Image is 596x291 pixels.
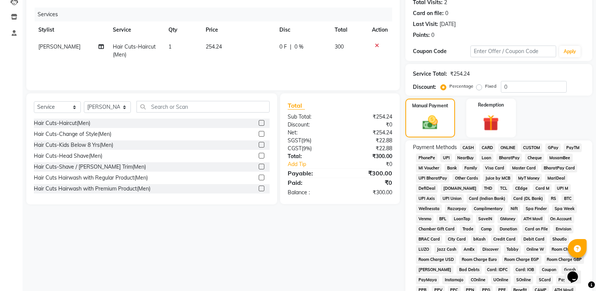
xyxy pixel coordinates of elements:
div: Hair Cuts Hairwash with Regular Product(Men) [34,174,148,182]
th: Disc [275,21,331,38]
th: Qty [164,21,201,38]
span: Hair Cuts-Haircut(Men) [113,43,156,58]
div: 0 [431,31,434,39]
button: Apply [559,46,581,57]
span: Payment Methods [413,143,457,151]
span: bKash [471,235,488,244]
span: UPI Union [440,194,464,203]
span: Room Charge [549,245,580,254]
span: Comp [479,225,494,233]
img: _gift.svg [478,113,504,133]
span: Master Card [510,164,538,172]
span: Discover [480,245,501,254]
label: Redemption [478,102,504,108]
div: Discount: [282,121,340,129]
span: 1 [168,43,171,50]
span: [DOMAIN_NAME] [441,184,479,193]
div: Hair Cuts-Change of Style(Men) [34,130,111,138]
span: ATH Movil [521,215,545,223]
div: Points: [413,31,430,39]
div: Hair Cuts-Head Shave(Men) [34,152,102,160]
span: CASH [460,143,476,152]
span: Coupon [539,265,558,274]
span: Total [288,102,305,110]
span: Trade [460,225,476,233]
div: Balance : [282,189,340,197]
div: ( ) [282,145,340,152]
span: Card: IOB [513,265,537,274]
span: Debit Card [521,235,547,244]
span: LoanTap [452,215,473,223]
span: 0 F [279,43,287,51]
span: 300 [335,43,344,50]
span: Card (DL Bank) [511,194,546,203]
div: Sub Total: [282,113,340,121]
span: UOnline [491,276,511,284]
input: Search or Scan [136,101,270,113]
th: Action [367,21,392,38]
div: ₹300.00 [340,152,398,160]
div: ₹254.24 [340,129,398,137]
span: GMoney [497,215,518,223]
div: Discount: [413,83,436,91]
th: Price [201,21,275,38]
span: | [290,43,291,51]
div: Card on file: [413,9,444,17]
span: Card: IDFC [485,265,510,274]
span: UPI M [555,184,571,193]
span: Cheque [525,154,544,162]
div: ₹22.88 [340,137,398,145]
th: Stylist [34,21,108,38]
span: Credit Card [491,235,518,244]
span: Room Charge USD [416,255,456,264]
div: [DATE] [440,20,456,28]
span: Venmo [416,215,434,223]
span: Spa Week [552,204,577,213]
span: Donation [497,225,520,233]
span: UPI Axis [416,194,437,203]
span: Instamojo [442,276,466,284]
div: Service Total: [413,70,447,78]
span: COnline [469,276,488,284]
span: BharatPay Card [541,164,577,172]
span: BRAC Card [416,235,442,244]
span: GPay [545,143,561,152]
span: 9% [303,145,310,151]
span: Envision [553,225,573,233]
span: Nift [508,204,520,213]
div: Payable: [282,169,340,178]
span: BharatPay [496,154,522,162]
span: CARD [479,143,495,152]
span: On Account [548,215,574,223]
span: Shoutlo [550,235,569,244]
span: Complimentary [472,204,505,213]
span: PhonePe [416,154,437,162]
span: CUSTOM [521,143,543,152]
span: Wellnessta [416,204,442,213]
div: ₹300.00 [340,169,398,178]
div: Hair Cuts-Shave / [PERSON_NAME] Trim(Men) [34,163,146,171]
span: [PERSON_NAME] [416,265,453,274]
span: CGST [288,145,302,152]
th: Total [330,21,367,38]
span: MI Voucher [416,164,441,172]
span: Card M [533,184,552,193]
label: Manual Payment [412,102,448,109]
span: Other Cards [452,174,480,183]
span: SGST [288,137,301,144]
span: Room Charge EGP [502,255,541,264]
span: TCL [498,184,510,193]
img: _cash.svg [418,114,443,131]
span: NearBuy [455,154,476,162]
div: Hair Cuts-Kids Below 8 Yrs(Men) [34,141,113,149]
span: [PERSON_NAME] [38,43,80,50]
div: ₹254.24 [340,113,398,121]
div: ( ) [282,137,340,145]
span: Bad Debts [456,265,482,274]
div: ₹254.24 [450,70,470,78]
span: SOnline [514,276,533,284]
div: 0 [445,9,448,17]
span: PayTM [564,143,582,152]
div: ₹0 [340,178,398,187]
iframe: chat widget [564,261,588,283]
